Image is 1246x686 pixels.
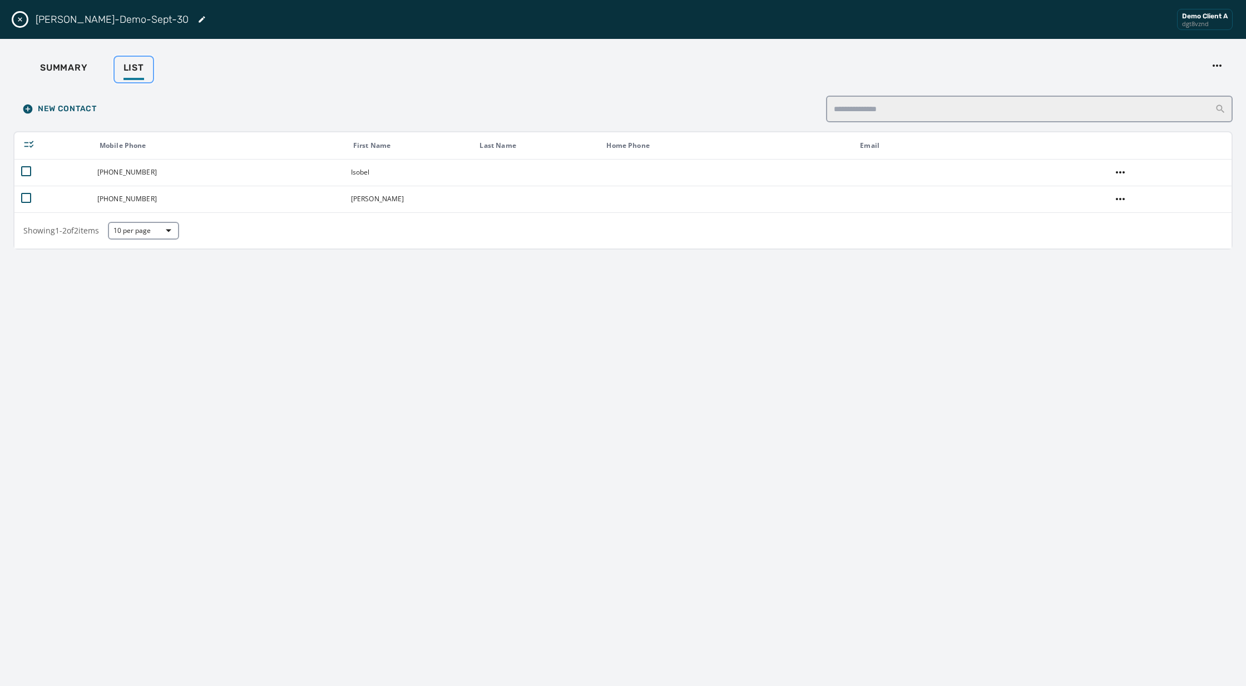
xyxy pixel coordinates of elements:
[1182,21,1228,27] div: dgt8vznd
[344,159,471,186] td: Isobel
[100,141,344,150] div: Mobile Phone
[606,141,851,150] div: Home Phone
[860,141,1104,150] div: Email
[1182,12,1228,21] div: Demo Client A
[91,159,344,186] td: [PHONE_NUMBER]
[344,186,471,212] td: [PERSON_NAME]
[479,141,597,150] div: Last Name
[91,186,344,212] td: [PHONE_NUMBER]
[353,141,471,150] div: First Name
